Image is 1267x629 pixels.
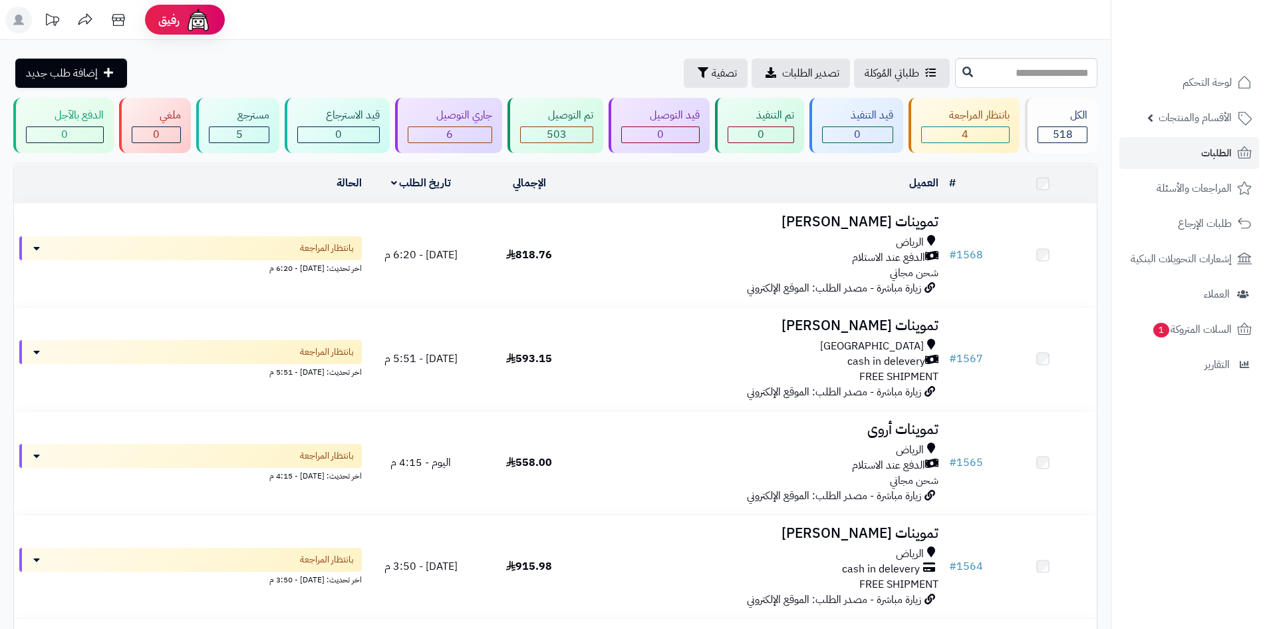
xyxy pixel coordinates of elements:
a: تاريخ الطلب [391,175,452,191]
a: تم التنفيذ 0 [712,98,807,153]
a: تم التوصيل 503 [505,98,607,153]
a: المراجعات والأسئلة [1119,172,1259,204]
span: cash in delevery [847,354,925,369]
span: 518 [1053,126,1073,142]
span: الرياض [896,546,924,562]
a: بانتظار المراجعة 4 [906,98,1023,153]
a: # [949,175,956,191]
h3: تموينات [PERSON_NAME] [589,526,938,541]
a: تصدير الطلبات [752,59,850,88]
a: تحديثات المنصة [35,7,69,37]
div: 0 [823,127,893,142]
span: 915.98 [506,558,552,574]
div: قيد التنفيذ [822,108,893,123]
span: 0 [657,126,664,142]
span: طلباتي المُوكلة [865,65,919,81]
div: 0 [132,127,181,142]
span: # [949,455,956,471]
span: [DATE] - 6:20 م [384,247,458,263]
div: اخر تحديث: [DATE] - 5:51 م [19,364,362,378]
div: بانتظار المراجعة [921,108,1010,123]
a: إضافة طلب جديد [15,59,127,88]
span: الأقسام والمنتجات [1159,108,1232,127]
a: العميل [909,175,938,191]
div: 503 [521,127,593,142]
a: #1564 [949,558,983,574]
div: 0 [622,127,699,142]
a: الحالة [337,175,362,191]
div: تم التنفيذ [728,108,794,123]
a: السلات المتروكة1 [1119,314,1259,345]
div: 0 [728,127,793,142]
span: التقارير [1204,355,1230,374]
span: 4 [962,126,968,142]
span: اليوم - 4:15 م [390,455,451,471]
div: 5 [210,127,269,142]
span: 1 [1153,323,1169,337]
a: الإجمالي [513,175,546,191]
button: تصفية [684,59,748,88]
span: لوحة التحكم [1183,73,1232,92]
a: ملغي 0 [116,98,194,153]
a: مسترجع 5 [194,98,282,153]
div: اخر تحديث: [DATE] - 3:50 م [19,572,362,586]
div: الدفع بالآجل [26,108,104,123]
span: 0 [854,126,861,142]
span: cash in delevery [842,562,920,577]
span: طلبات الإرجاع [1178,214,1232,233]
span: # [949,558,956,574]
span: شحن مجاني [890,473,938,489]
a: الطلبات [1119,137,1259,169]
a: العملاء [1119,278,1259,310]
a: الكل518 [1022,98,1100,153]
span: FREE SHIPMENT [859,369,938,385]
span: 0 [153,126,160,142]
span: 6 [446,126,453,142]
div: 6 [408,127,492,142]
img: logo-2.png [1177,36,1254,64]
div: تم التوصيل [520,108,594,123]
span: الدفع عند الاستلام [852,250,925,266]
h3: تموينات أروى [589,422,938,437]
div: اخر تحديث: [DATE] - 6:20 م [19,260,362,274]
span: 5 [236,126,243,142]
span: إشعارات التحويلات البنكية [1131,250,1232,268]
div: جاري التوصيل [408,108,492,123]
span: تصفية [712,65,737,81]
div: اخر تحديث: [DATE] - 4:15 م [19,468,362,482]
a: قيد التنفيذ 0 [807,98,906,153]
span: زيارة مباشرة - مصدر الطلب: الموقع الإلكتروني [747,488,921,504]
span: تصدير الطلبات [782,65,839,81]
div: الكل [1038,108,1087,123]
span: الرياض [896,443,924,458]
span: # [949,351,956,367]
h3: تموينات [PERSON_NAME] [589,214,938,230]
div: 0 [298,127,379,142]
span: 0 [335,126,342,142]
span: الطلبات [1201,144,1232,162]
span: بانتظار المراجعة [300,553,354,566]
div: قيد التوصيل [621,108,700,123]
div: قيد الاسترجاع [297,108,380,123]
span: زيارة مباشرة - مصدر الطلب: الموقع الإلكتروني [747,280,921,296]
a: طلبات الإرجاع [1119,208,1259,240]
div: 0 [27,127,103,142]
span: 593.15 [506,351,552,367]
span: شحن مجاني [890,265,938,281]
span: [DATE] - 3:50 م [384,558,458,574]
span: رفيق [158,12,180,28]
span: الدفع عند الاستلام [852,458,925,473]
span: # [949,247,956,263]
a: إشعارات التحويلات البنكية [1119,243,1259,275]
span: بانتظار المراجعة [300,242,354,255]
a: جاري التوصيل 6 [392,98,505,153]
a: #1565 [949,455,983,471]
div: 4 [922,127,1010,142]
a: قيد الاسترجاع 0 [282,98,392,153]
span: [GEOGRAPHIC_DATA] [820,339,924,354]
span: [DATE] - 5:51 م [384,351,458,367]
span: زيارة مباشرة - مصدر الطلب: الموقع الإلكتروني [747,592,921,608]
span: بانتظار المراجعة [300,449,354,463]
span: زيارة مباشرة - مصدر الطلب: الموقع الإلكتروني [747,384,921,400]
span: العملاء [1204,285,1230,304]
